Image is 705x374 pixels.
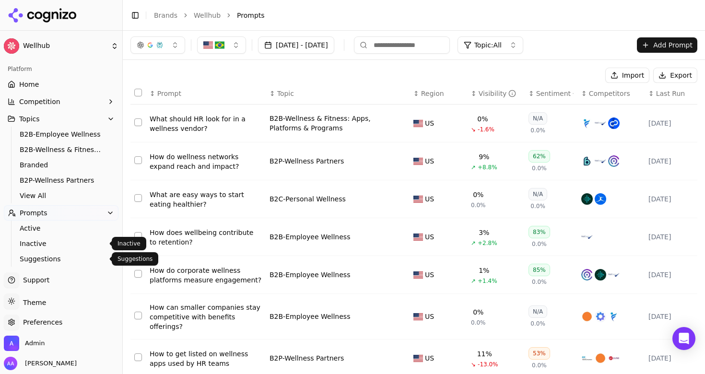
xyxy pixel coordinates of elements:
span: US [425,194,434,204]
img: US flag [413,120,423,127]
span: 0.0% [471,319,486,327]
a: B2P-Wellness Partners [270,156,344,166]
div: ↕Visibility [471,89,521,98]
img: wellsteps [595,155,606,167]
span: Prompts [20,208,47,218]
span: +2.8% [478,239,497,247]
span: ↗ [471,239,476,247]
div: Sentiment [536,89,574,98]
div: 0% [473,190,483,199]
button: Select row 6 [134,312,142,319]
th: brandMentionRate [467,83,525,105]
div: N/A [529,305,547,318]
span: US [425,156,434,166]
span: Wellhub [23,42,107,50]
img: wellsteps [608,269,620,280]
span: [PERSON_NAME] [21,359,77,368]
img: wellsteps [595,117,606,129]
a: Branded [16,158,107,172]
div: ↕Sentiment [529,89,574,98]
span: Preferences [19,317,62,327]
img: corehealth [608,155,620,167]
span: Branded [20,160,103,170]
a: What should HR look for in a wellness vendor? [150,114,262,133]
a: How do corporate wellness platforms measure engagement? [150,266,262,285]
div: Visibility [479,89,517,98]
span: Prompt [157,89,181,98]
span: Theme [19,299,46,306]
img: Alp Aysan [4,357,17,370]
span: Competition [19,97,60,106]
button: Competition [4,94,118,109]
button: Select row 1 [134,118,142,126]
img: Wellhub [4,38,19,54]
button: Prompts [4,205,118,221]
th: Region [410,83,467,105]
div: [DATE] [648,118,693,128]
div: 3% [479,228,489,237]
a: B2B-Wellness & Fitness: Apps, Platforms & Programs [270,114,394,133]
span: Region [421,89,444,98]
span: Last Run [656,89,685,98]
img: incentfit [608,311,620,322]
img: US flag [413,196,423,203]
a: B2B-Wellness & Fitness: Apps, Platforms & Programs [16,143,107,156]
nav: breadcrumb [154,11,678,20]
span: 0.0% [530,202,545,210]
div: How can smaller companies stay competitive with benefits offerings? [150,303,262,331]
div: 62% [529,150,550,163]
span: 0.0% [530,127,545,134]
div: ↕Topic [270,89,406,98]
img: fitbit [595,269,606,280]
span: US [425,312,434,321]
span: Competitors [589,89,630,98]
div: [DATE] [648,156,693,166]
a: View All [16,189,107,202]
div: 0% [473,307,483,317]
button: Import [605,68,649,83]
span: ↘ [471,126,476,133]
div: [DATE] [648,194,693,204]
a: Inactive [16,237,107,250]
img: incentfit [581,117,593,129]
img: BR [215,40,224,50]
img: US flag [413,271,423,279]
a: B2B-Employee Wellness [16,128,107,141]
span: 0.0% [471,201,486,209]
div: B2C-Personal Wellness [270,194,346,204]
span: +8.8% [478,164,497,171]
span: US [425,232,434,242]
div: ↕Prompt [150,89,262,98]
th: Competitors [577,83,645,105]
span: 0.0% [532,164,547,172]
span: ↗ [471,164,476,171]
img: calm [595,311,606,322]
span: +1.4% [478,277,497,285]
button: Select all rows [134,89,142,96]
th: Topic [266,83,410,105]
span: Active [20,223,103,233]
img: wellable [581,352,593,364]
a: How do wellness networks expand reach and impact? [150,152,262,171]
a: How does wellbeing contribute to retention? [150,228,262,247]
div: 11% [477,349,492,359]
div: ↕Region [413,89,463,98]
span: Topic [277,89,294,98]
img: virgin pulse [608,352,620,364]
div: 9% [479,152,489,162]
div: [DATE] [648,232,693,242]
div: ↕Last Run [648,89,693,98]
div: B2P-Wellness Partners [270,353,344,363]
a: B2B-Employee Wellness [270,270,350,280]
div: 83% [529,226,550,238]
a: B2P-Wellness Partners [16,174,107,187]
a: B2B-Employee Wellness [270,232,350,242]
a: How to get listed on wellness apps used by HR teams [150,349,262,368]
